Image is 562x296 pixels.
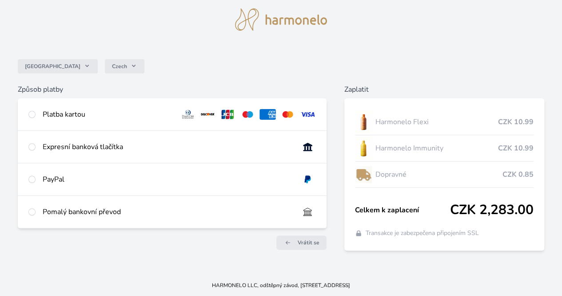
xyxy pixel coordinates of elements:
span: Transakce je zabezpečena připojením SSL [366,229,479,238]
img: CLEAN_FLEXI_se_stinem_x-hi_(1)-lo.jpg [355,111,372,133]
div: PayPal [43,174,292,185]
span: Harmonelo Immunity [375,143,498,154]
img: diners.svg [180,109,196,120]
span: Vrátit se [298,239,319,246]
span: CZK 0.85 [502,169,534,180]
img: onlineBanking_CZ.svg [299,142,316,152]
img: IMMUNITY_se_stinem_x-lo.jpg [355,137,372,159]
img: mc.svg [279,109,296,120]
img: discover.svg [199,109,216,120]
span: [GEOGRAPHIC_DATA] [25,63,80,70]
span: Czech [112,63,127,70]
img: maestro.svg [239,109,256,120]
button: Czech [105,59,144,73]
div: Pomalý bankovní převod [43,207,292,217]
span: CZK 10.99 [498,117,534,127]
h6: Zaplatit [344,84,544,95]
span: Dopravné [375,169,502,180]
span: Celkem k zaplacení [355,205,450,215]
div: Platba kartou [43,109,173,120]
h6: Způsob platby [18,84,327,95]
img: delivery-lo.png [355,163,372,186]
span: CZK 2,283.00 [450,202,534,218]
img: jcb.svg [219,109,236,120]
button: [GEOGRAPHIC_DATA] [18,59,98,73]
a: Vrátit se [276,235,327,250]
img: amex.svg [259,109,276,120]
img: paypal.svg [299,174,316,185]
img: bankTransfer_IBAN.svg [299,207,316,217]
span: Harmonelo Flexi [375,117,498,127]
img: visa.svg [299,109,316,120]
div: Expresní banková tlačítka [43,142,292,152]
span: CZK 10.99 [498,143,534,154]
img: logo.svg [235,8,327,31]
